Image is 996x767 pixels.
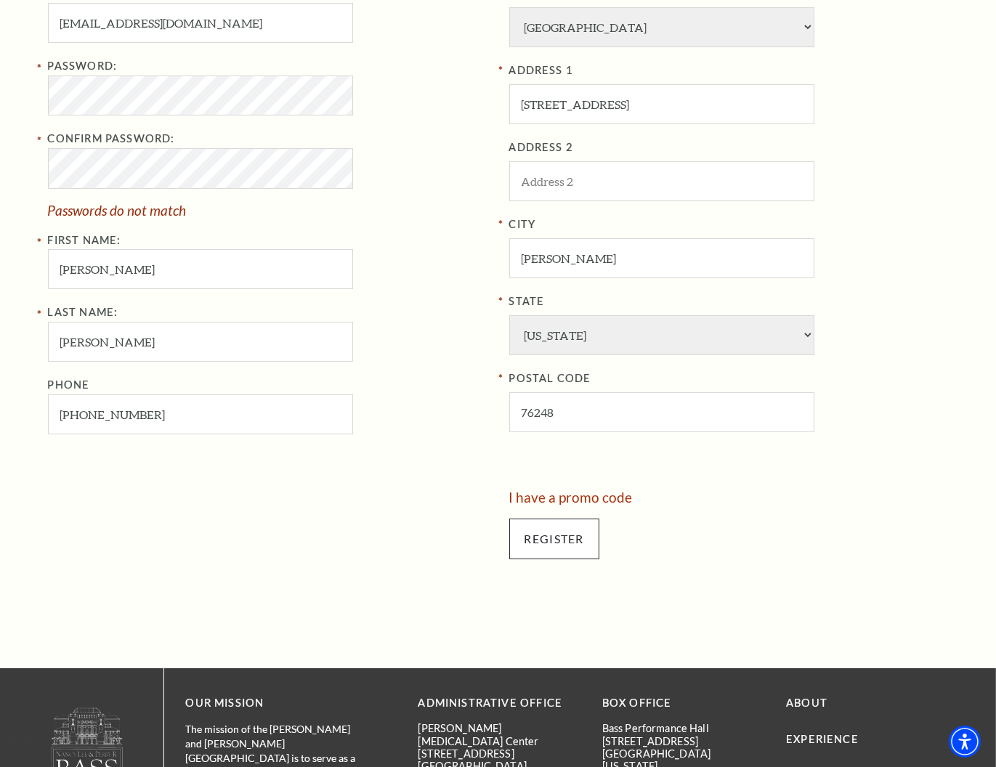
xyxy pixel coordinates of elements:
[509,238,814,278] input: City
[509,519,599,559] input: Submit button
[602,722,764,734] p: Bass Performance Hall
[418,722,580,747] p: [PERSON_NAME][MEDICAL_DATA] Center
[509,489,633,506] a: I have a promo code
[786,733,859,745] a: Experience
[48,234,121,246] label: First Name:
[509,62,949,80] label: ADDRESS 1
[786,697,827,709] a: About
[509,293,949,311] label: State
[509,216,949,234] label: City
[602,694,764,713] p: BOX OFFICE
[509,392,814,432] input: POSTAL CODE
[509,370,949,388] label: POSTAL CODE
[48,202,187,219] span: Passwords do not match
[949,726,981,758] div: Accessibility Menu
[48,132,175,145] label: Confirm Password:
[602,735,764,747] p: [STREET_ADDRESS]
[48,3,353,43] input: Email Address:
[509,84,814,124] input: ADDRESS 1
[48,60,118,72] label: Password:
[418,694,580,713] p: Administrative Office
[48,378,90,391] label: Phone
[418,747,580,760] p: [STREET_ADDRESS]
[186,694,368,713] p: OUR MISSION
[509,139,949,157] label: ADDRESS 2
[48,306,118,318] label: Last Name:
[509,161,814,201] input: ADDRESS 2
